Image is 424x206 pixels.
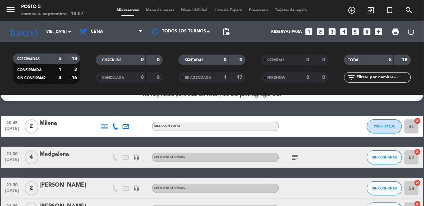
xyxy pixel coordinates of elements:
span: CONFIRMADA [17,68,42,72]
i: cancel [414,117,421,124]
span: 21:30 [3,180,21,188]
span: pending_actions [222,27,230,36]
strong: 18 [402,57,409,62]
i: looks_two [316,27,325,36]
i: subject [291,153,299,162]
span: Sin menú asignado [154,187,186,189]
span: SIN CONFIRMAR [17,76,45,80]
i: add_box [374,27,383,36]
i: exit_to_app [367,6,375,14]
i: cancel [414,148,421,155]
strong: 0 [322,75,326,80]
i: [DATE] [5,24,43,39]
span: RESERVADAS [17,57,40,61]
i: looks_one [304,27,313,36]
i: looks_3 [328,27,337,36]
span: Disponibilidad [178,8,211,12]
strong: 17 [237,75,244,80]
span: SIN CONFIRMAR [372,155,397,159]
i: looks_6 [362,27,372,36]
span: CONFIRMADA [374,124,395,128]
span: Sin menú asignado [154,156,186,158]
span: 4 [25,150,38,164]
button: menu [5,4,16,17]
button: SIN CONFIRMAR [367,150,402,164]
span: MESA CON SOFÁS [154,125,181,127]
i: looks_5 [351,27,360,36]
strong: 0 [141,75,144,80]
strong: 16 [71,75,79,80]
strong: 1 [58,67,61,72]
div: Milena [39,119,99,128]
span: [DATE] [3,157,21,166]
button: CONFIRMADA [367,119,402,133]
span: [DATE] [3,126,21,135]
span: RE AGENDADA [185,76,211,80]
i: filter_list [348,73,356,82]
span: Reservas para [271,30,302,34]
i: looks_4 [339,27,348,36]
div: [PERSON_NAME] [39,181,99,190]
button: SIN CONFIRMAR [367,181,402,195]
i: headset_mic [133,185,139,192]
div: No hay notas para este servicio. Haz clic para agregar una [143,91,281,99]
span: 21:00 [3,149,21,157]
span: 2 [25,119,38,133]
div: viernes 5. septiembre - 18:07 [21,11,83,18]
span: Mis reservas [113,8,143,12]
strong: 18 [71,56,79,61]
i: power_settings_new [407,27,415,36]
i: cancel [414,179,421,186]
strong: 0 [157,57,161,62]
span: [DATE] [3,188,21,196]
span: Mapa de mesas [143,8,178,12]
i: search [405,6,413,14]
strong: 5 [389,57,392,62]
span: TOTAL [348,58,359,62]
strong: 0 [141,57,144,62]
span: 20:45 [3,118,21,126]
span: CHECK INS [102,58,121,62]
div: Posto 5 [21,4,83,11]
strong: 0 [239,57,244,62]
strong: 1 [224,75,226,80]
strong: 4 [58,75,61,80]
i: headset_mic [133,154,139,161]
input: Filtrar por nombre... [356,74,411,81]
strong: 2 [74,67,79,72]
span: SERVIDAS [268,58,285,62]
span: Lista de Espera [211,8,246,12]
i: menu [5,4,16,15]
strong: 0 [224,57,226,62]
i: add_circle_outline [348,6,356,14]
strong: 5 [58,56,61,61]
span: 2 [25,181,38,195]
span: SIN CONFIRMAR [372,186,397,190]
strong: 0 [306,57,309,62]
span: Cena [91,29,103,34]
strong: 0 [157,75,161,80]
span: Tarjetas de regalo [272,8,311,12]
strong: 0 [322,57,326,62]
i: turned_in_not [386,6,394,14]
i: arrow_drop_down [66,27,74,36]
span: CANCELADA [102,76,124,80]
span: NO SHOW [268,76,286,80]
span: print [392,27,400,36]
div: Madgalena [39,150,99,159]
span: Pre-acceso [246,8,272,12]
strong: 0 [306,75,309,80]
span: SENTADAS [185,58,204,62]
div: LOG OUT [404,21,419,42]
